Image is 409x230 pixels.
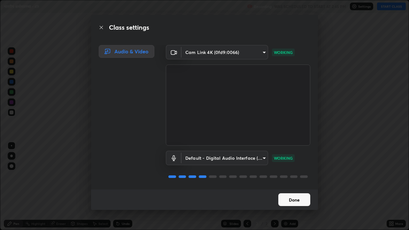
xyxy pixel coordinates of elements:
[274,50,293,55] p: WORKING
[109,23,149,32] h2: Class settings
[181,151,268,165] div: Cam Link 4K (0fd9:0066)
[99,45,154,58] div: Audio & Video
[274,155,293,161] p: WORKING
[181,45,268,59] div: Cam Link 4K (0fd9:0066)
[278,193,310,206] button: Done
